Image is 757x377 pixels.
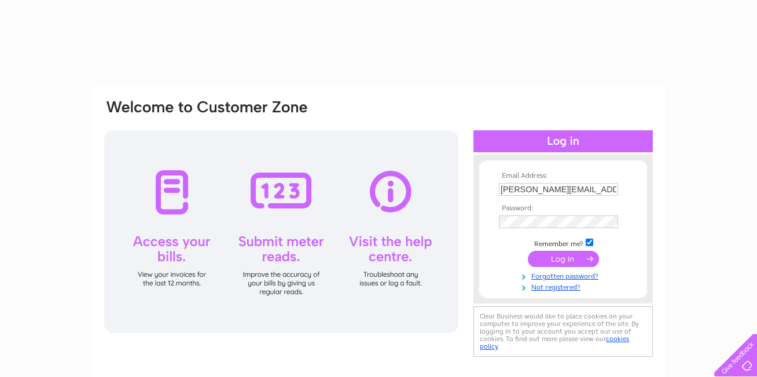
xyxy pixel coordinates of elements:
th: Password: [496,204,630,213]
a: Forgotten password? [499,270,630,281]
th: Email Address: [496,172,630,180]
div: Clear Business would like to place cookies on your computer to improve your experience of the sit... [473,306,653,357]
a: cookies policy [480,335,629,350]
a: Not registered? [499,281,630,292]
input: Submit [528,251,599,267]
td: Remember me? [496,237,630,248]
